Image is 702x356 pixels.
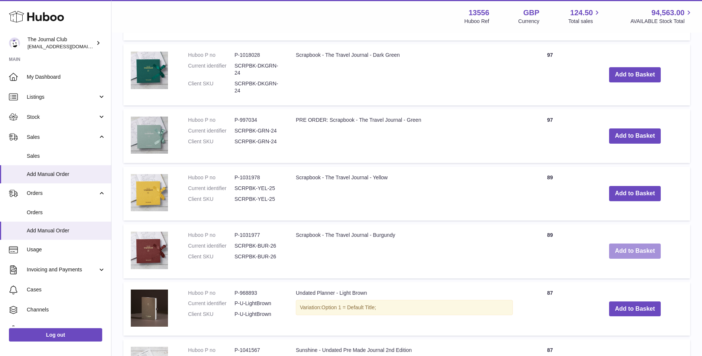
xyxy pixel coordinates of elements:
[131,232,168,269] img: Scrapbook - The Travel Journal - Burgundy
[27,227,106,234] span: Add Manual Order
[188,80,234,94] dt: Client SKU
[234,80,281,94] dd: SCRPBK-DKGRN-24
[28,43,109,49] span: [EMAIL_ADDRESS][DOMAIN_NAME]
[234,311,281,318] dd: P-U-LightBrown
[234,232,281,239] dd: P-1031977
[28,36,94,50] div: The Journal Club
[465,18,489,25] div: Huboo Ref
[188,185,234,192] dt: Current identifier
[27,306,106,313] span: Channels
[568,18,601,25] span: Total sales
[27,209,106,216] span: Orders
[234,174,281,181] dd: P-1031978
[188,52,234,59] dt: Huboo P no
[27,266,98,273] span: Invoicing and Payments
[609,128,661,144] button: Add to Basket
[469,8,489,18] strong: 13556
[188,300,234,307] dt: Current identifier
[234,347,281,354] dd: P-1041567
[568,8,601,25] a: 124.50 Total sales
[234,196,281,203] dd: SCRPBK-YEL-25
[131,52,168,89] img: Scrapbook - The Travel Journal - Dark Green
[234,138,281,145] dd: SCRPBK-GRN-24
[27,171,106,178] span: Add Manual Order
[188,253,234,260] dt: Client SKU
[288,282,520,336] td: Undated Planner - Light Brown
[609,244,661,259] button: Add to Basket
[630,8,693,25] a: 94,563.00 AVAILABLE Stock Total
[27,94,98,101] span: Listings
[9,328,102,342] a: Log out
[27,190,98,197] span: Orders
[234,52,281,59] dd: P-1018028
[188,290,234,297] dt: Huboo P no
[234,253,281,260] dd: SCRPBK-BUR-26
[609,186,661,201] button: Add to Basket
[288,167,520,221] td: Scrapbook - The Travel Journal - Yellow
[9,37,20,49] img: hello@thejournalclub.co.uk
[520,167,580,221] td: 89
[520,224,580,278] td: 89
[288,109,520,163] td: PRE ORDER: Scrapbook - The Travel Journal - Green
[188,347,234,354] dt: Huboo P no
[234,300,281,307] dd: P-U-LightBrown
[188,242,234,249] dt: Current identifier
[234,242,281,249] dd: SCRPBK-BUR-26
[27,114,98,121] span: Stock
[523,8,539,18] strong: GBP
[234,127,281,134] dd: SCRPBK-GRN-24
[520,282,580,336] td: 87
[234,117,281,124] dd: P-997034
[288,224,520,278] td: Scrapbook - The Travel Journal - Burgundy
[27,246,106,253] span: Usage
[188,311,234,318] dt: Client SKU
[27,153,106,160] span: Sales
[234,62,281,76] dd: SCRPBK-DKGRN-24
[188,62,234,76] dt: Current identifier
[27,134,98,141] span: Sales
[296,300,513,315] div: Variation:
[234,290,281,297] dd: P-968893
[188,174,234,181] dt: Huboo P no
[188,127,234,134] dt: Current identifier
[27,74,106,81] span: My Dashboard
[520,109,580,163] td: 97
[131,174,168,211] img: Scrapbook - The Travel Journal - Yellow
[131,117,168,154] img: PRE ORDER: Scrapbook - The Travel Journal - Green
[188,117,234,124] dt: Huboo P no
[609,67,661,82] button: Add to Basket
[188,196,234,203] dt: Client SKU
[518,18,540,25] div: Currency
[651,8,685,18] span: 94,563.00
[609,301,661,317] button: Add to Basket
[520,44,580,105] td: 97
[570,8,593,18] span: 124.50
[131,290,168,327] img: Undated Planner - Light Brown
[188,138,234,145] dt: Client SKU
[630,18,693,25] span: AVAILABLE Stock Total
[234,185,281,192] dd: SCRPBK-YEL-25
[321,304,376,310] span: Option 1 = Default Title;
[188,232,234,239] dt: Huboo P no
[27,286,106,293] span: Cases
[288,44,520,105] td: Scrapbook - The Travel Journal - Dark Green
